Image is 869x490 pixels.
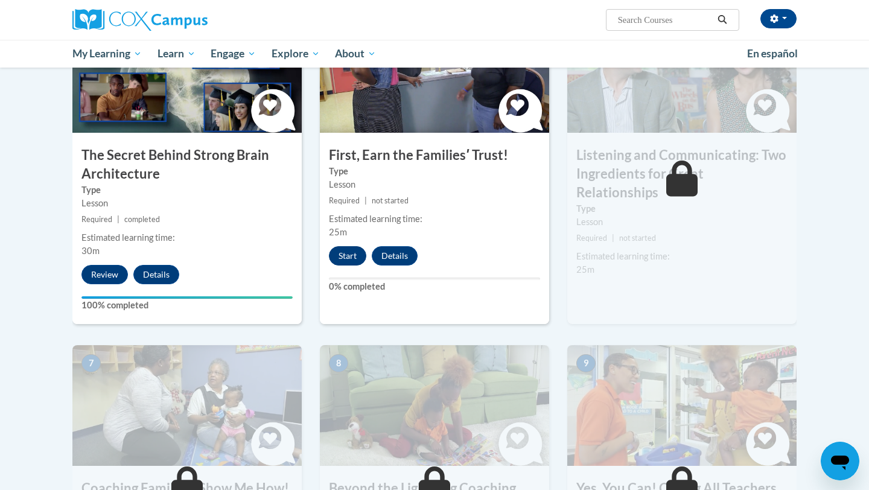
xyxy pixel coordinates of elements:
img: Course Image [567,12,797,133]
span: Required [329,196,360,205]
div: Estimated learning time: [81,231,293,244]
span: 8 [329,354,348,372]
span: My Learning [72,46,142,61]
a: Engage [203,40,264,68]
span: 7 [81,354,101,372]
span: Explore [272,46,320,61]
span: About [335,46,376,61]
h3: Listening and Communicating: Two Ingredients for Great Relationships [567,146,797,202]
span: not started [372,196,409,205]
label: Type [81,183,293,197]
label: Type [329,165,540,178]
span: completed [124,215,160,224]
div: Lesson [329,178,540,191]
div: Lesson [81,197,293,210]
a: Learn [150,40,203,68]
img: Course Image [320,345,549,466]
label: Type [576,202,788,215]
span: 25m [329,227,347,237]
img: Course Image [320,12,549,133]
span: | [364,196,367,205]
span: | [612,234,614,243]
span: 9 [576,354,596,372]
iframe: Button to launch messaging window [821,442,859,480]
img: Course Image [567,345,797,466]
label: 100% completed [81,299,293,312]
span: Required [81,215,112,224]
div: Your progress [81,296,293,299]
span: Engage [211,46,256,61]
button: Account Settings [760,9,797,28]
span: Required [576,234,607,243]
span: not started [619,234,656,243]
div: Lesson [576,215,788,229]
button: Start [329,246,366,266]
button: Review [81,265,128,284]
img: Course Image [72,345,302,466]
label: 0% completed [329,280,540,293]
button: Search [713,13,731,27]
a: En español [739,41,806,66]
div: Main menu [54,40,815,68]
h3: First, Earn the Familiesʹ Trust! [320,146,549,165]
img: Course Image [72,12,302,133]
a: Cox Campus [72,9,302,31]
div: Estimated learning time: [576,250,788,263]
a: My Learning [65,40,150,68]
a: About [328,40,384,68]
span: | [117,215,119,224]
div: Estimated learning time: [329,212,540,226]
input: Search Courses [617,13,713,27]
span: 25m [576,264,594,275]
img: Cox Campus [72,9,208,31]
span: En español [747,47,798,60]
button: Details [372,246,418,266]
a: Explore [264,40,328,68]
span: Learn [158,46,196,61]
h3: The Secret Behind Strong Brain Architecture [72,146,302,183]
button: Details [133,265,179,284]
span: 30m [81,246,100,256]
